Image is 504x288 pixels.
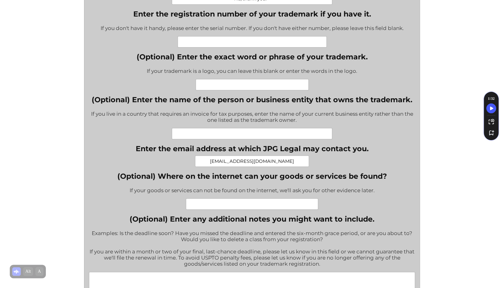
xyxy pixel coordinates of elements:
div: If your trademark is a logo, you can leave this blank or enter the words in the logo. [137,64,368,79]
div: If you live in a country that requires an invoice for tax purposes, enter the name of your curren... [89,107,415,128]
label: Enter the email address at which JPG Legal may contact you. [136,144,369,153]
label: (Optional) Enter the name of the person or business entity that owns the trademark. [89,95,415,104]
label: (Optional) Enter the exact word or phrase of your trademark. [137,52,368,61]
label: Enter the registration number of your trademark if you have it. [101,9,404,18]
div: If your goods or services can not be found on the internet, we'll ask you for other evidence later. [117,183,387,198]
div: Examples: Is the deadline soon? Have you missed the deadline and entered the six-month grace peri... [89,226,415,272]
div: If you don't have it handy, please enter the serial number. If you don't have either number, plea... [101,21,404,36]
label: (Optional) Enter any additional notes you might want to include. [89,215,415,223]
label: (Optional) Where on the internet can your goods or services be found? [117,172,387,181]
